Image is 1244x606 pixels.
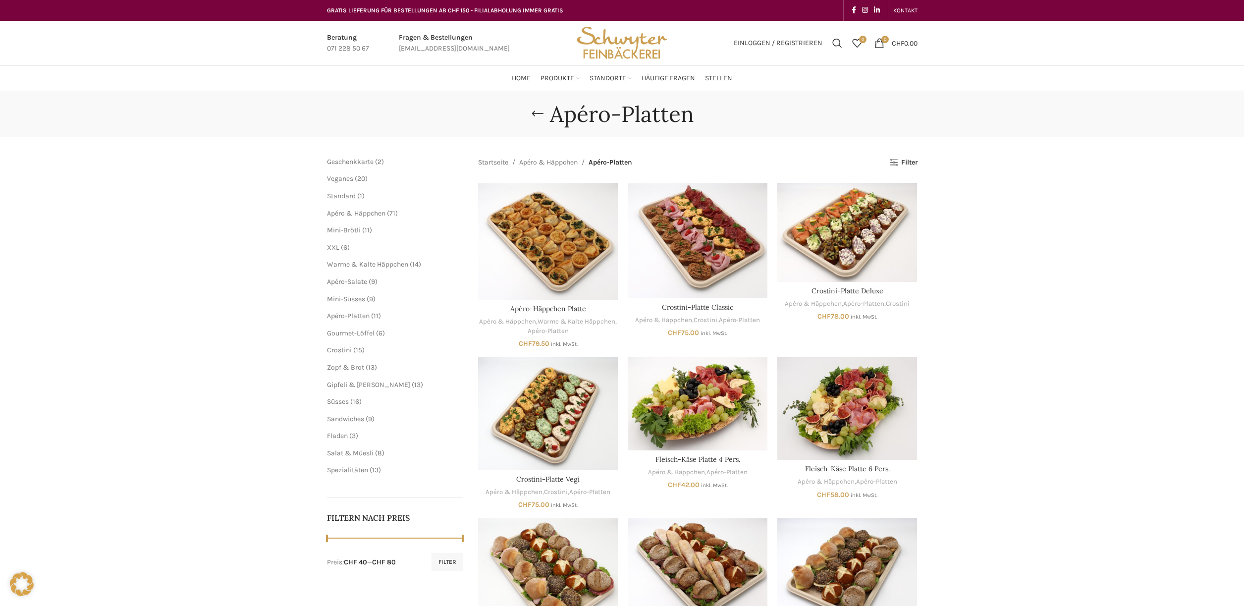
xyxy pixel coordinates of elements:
small: inkl. MwSt. [551,502,578,508]
nav: Breadcrumb [478,157,632,168]
a: Apéro-Platten [327,312,370,320]
a: Mini-Brötli [327,226,361,234]
a: Crostini-Platte Deluxe [777,183,917,281]
span: 13 [414,381,421,389]
button: Filter [432,553,463,571]
h1: Apéro-Platten [550,101,694,127]
a: Home [512,68,531,88]
span: 13 [372,466,379,474]
span: 13 [368,363,375,372]
span: Gipfeli & [PERSON_NAME] [327,381,410,389]
small: inkl. MwSt. [701,482,728,489]
a: Crostini [544,488,568,497]
span: Einloggen / Registrieren [734,40,822,47]
span: Crostini [327,346,352,354]
a: Linkedin social link [871,3,883,17]
a: Crostini [694,316,717,325]
a: Apéro & Häppchen [486,488,542,497]
a: Crostini-Platte Vegi [516,475,580,484]
span: CHF [518,500,532,509]
span: Apéro-Platten [589,157,632,168]
span: 16 [353,397,359,406]
small: inkl. MwSt. [851,492,877,498]
span: Zopf & Brot [327,363,364,372]
span: 15 [356,346,362,354]
a: Mini-Süsses [327,295,365,303]
span: 3 [352,432,356,440]
a: Apéro & Häppchen [479,317,536,327]
span: XXL [327,243,339,252]
a: Standorte [590,68,632,88]
div: Secondary navigation [888,0,922,20]
a: Startseite [478,157,508,168]
span: 0 [859,36,866,43]
a: Apéro-Platten [528,327,569,336]
a: Salat & Müesli [327,449,374,457]
a: Häufige Fragen [642,68,695,88]
span: CHF [817,491,830,499]
span: 1 [360,192,362,200]
span: 71 [389,209,395,218]
a: Site logo [573,38,670,47]
div: Preis: — [327,557,396,567]
div: , [777,477,917,487]
a: Einloggen / Registrieren [729,33,827,53]
span: KONTAKT [893,7,918,14]
a: Apéro & Häppchen [648,468,705,477]
a: Sandwiches [327,415,364,423]
a: Crostini-Platte Vegi [478,357,618,470]
span: 0 [881,36,889,43]
h5: Filtern nach Preis [327,512,464,523]
a: Standard [327,192,356,200]
span: CHF [817,312,831,321]
img: Bäckerei Schwyter [573,21,670,65]
bdi: 42.00 [668,481,700,489]
a: Apéro-Platten [706,468,748,477]
a: Warme & Kalte Häppchen [327,260,408,269]
a: Fleisch-Käse Platte 4 Pers. [655,455,740,464]
span: 11 [365,226,370,234]
a: Facebook social link [849,3,859,17]
div: , , [478,317,618,335]
span: Geschenkkarte [327,158,374,166]
span: Standorte [590,74,626,83]
span: Produkte [541,74,574,83]
a: Apéro-Platten [719,316,760,325]
a: Veganes [327,174,353,183]
bdi: 0.00 [892,39,918,47]
a: 0 [847,33,867,53]
a: Infobox link [327,32,369,55]
bdi: 58.00 [817,491,849,499]
span: GRATIS LIEFERUNG FÜR BESTELLUNGEN AB CHF 150 - FILIALABHOLUNG IMMER GRATIS [327,7,563,14]
a: Spezialitäten [327,466,368,474]
div: Meine Wunschliste [847,33,867,53]
span: 6 [379,329,382,337]
span: Gourmet-Löffel [327,329,375,337]
a: Fladen [327,432,348,440]
span: CHF 40 [344,558,367,566]
a: Apéro & Häppchen [327,209,385,218]
div: Main navigation [322,68,922,88]
a: Infobox link [399,32,510,55]
div: , , [777,299,917,309]
span: CHF [519,339,532,348]
span: 9 [371,277,375,286]
a: Apéro-Salate [327,277,367,286]
div: , , [628,316,767,325]
span: CHF [668,481,681,489]
span: 20 [357,174,365,183]
a: Crostini-Platte Classic [628,183,767,298]
small: inkl. MwSt. [701,330,727,336]
a: Fleisch-Käse Platte 6 Pers. [777,357,917,460]
div: , , [478,488,618,497]
span: 9 [368,415,372,423]
a: Go back [525,104,550,124]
